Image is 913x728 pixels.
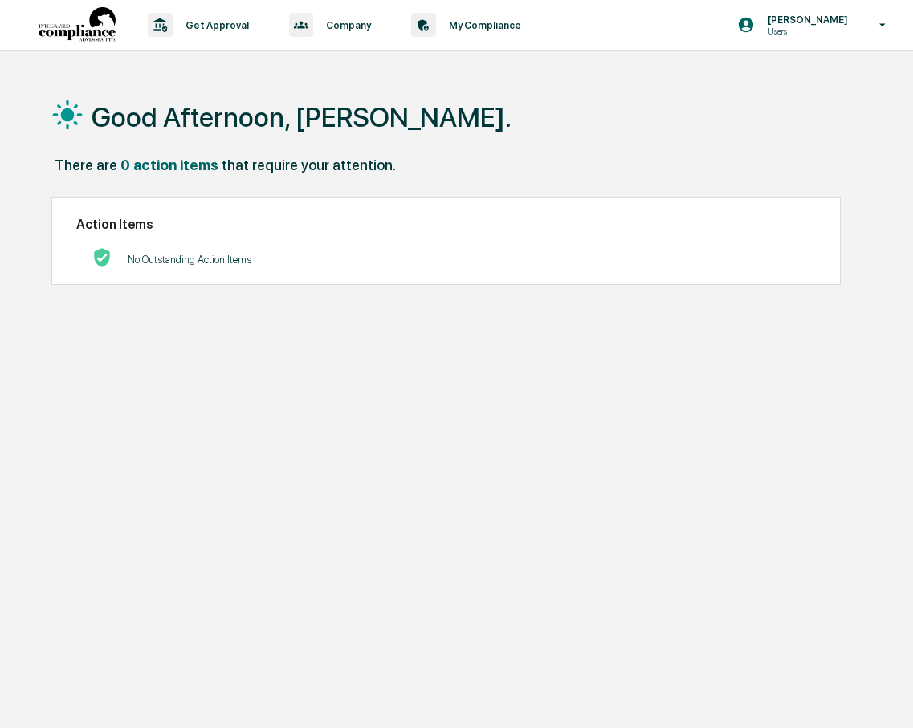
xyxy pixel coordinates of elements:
img: logo [39,7,116,43]
div: There are [55,157,117,173]
div: that require your attention. [222,157,396,173]
h2: Action Items [76,217,816,232]
p: My Compliance [436,19,529,31]
p: [PERSON_NAME] [755,14,856,26]
h1: Good Afternoon, [PERSON_NAME]. [92,101,512,133]
p: No Outstanding Action Items [128,254,251,266]
p: Users [755,26,856,37]
p: Get Approval [173,19,257,31]
div: 0 action items [120,157,218,173]
img: No Actions logo [92,248,112,267]
p: Company [313,19,379,31]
